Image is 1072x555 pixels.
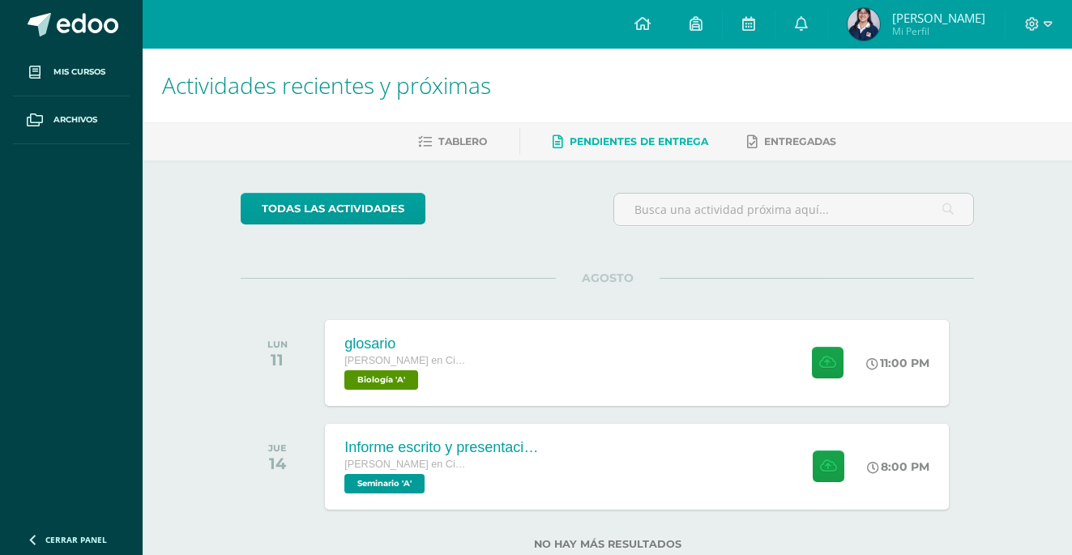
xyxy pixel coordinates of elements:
span: Mi Perfil [892,24,985,38]
span: AGOSTO [556,271,660,285]
span: [PERSON_NAME] [892,10,985,26]
a: Entregadas [747,129,836,155]
label: No hay más resultados [241,538,974,550]
span: Actividades recientes y próximas [162,70,491,100]
span: Cerrar panel [45,534,107,545]
span: Pendientes de entrega [570,135,708,147]
div: glosario [344,335,466,352]
span: Archivos [53,113,97,126]
span: [PERSON_NAME] en Ciencias y Letras con Orientación en Computación [344,355,466,366]
a: Archivos [13,96,130,144]
div: 11 [267,350,288,369]
div: Informe escrito y presentación final [344,439,539,456]
img: 54373e87f1e680ae0794753f8376f490.png [848,8,880,41]
div: LUN [267,339,288,350]
span: [PERSON_NAME] en Ciencias y Letras con Orientación en Computación [344,459,466,470]
a: Pendientes de entrega [553,129,708,155]
span: Entregadas [764,135,836,147]
span: Seminario 'A' [344,474,425,493]
input: Busca una actividad próxima aquí... [614,194,973,225]
div: 14 [268,454,287,473]
div: JUE [268,442,287,454]
a: Tablero [418,129,487,155]
a: Mis cursos [13,49,130,96]
span: Tablero [438,135,487,147]
div: 8:00 PM [867,459,929,474]
span: Biología 'A' [344,370,418,390]
div: 11:00 PM [866,356,929,370]
a: todas las Actividades [241,193,425,224]
span: Mis cursos [53,66,105,79]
